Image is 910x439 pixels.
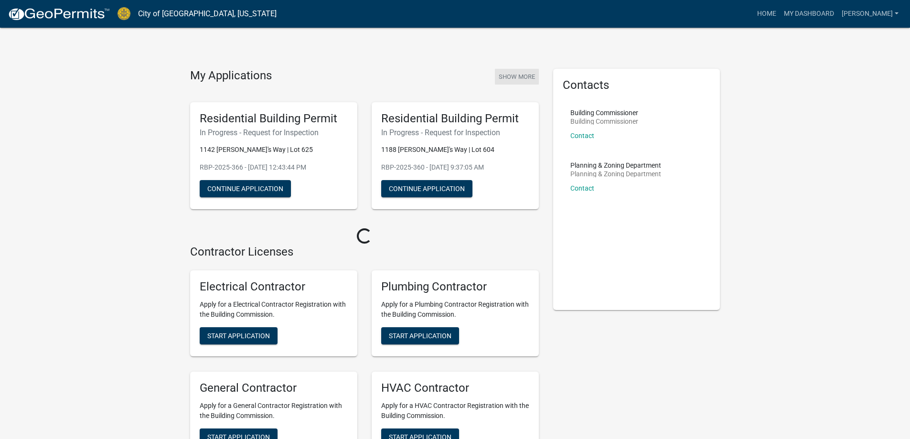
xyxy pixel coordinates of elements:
button: Show More [495,69,539,85]
a: [PERSON_NAME] [838,5,902,23]
p: Building Commissioner [570,118,638,125]
h6: In Progress - Request for Inspection [381,128,529,137]
button: Continue Application [381,180,472,197]
a: Contact [570,184,594,192]
p: 1188 [PERSON_NAME]'s Way | Lot 604 [381,145,529,155]
button: Start Application [381,327,459,344]
p: 1142 [PERSON_NAME]'s Way | Lot 625 [200,145,348,155]
span: Start Application [389,332,451,340]
p: RBP-2025-360 - [DATE] 9:37:05 AM [381,162,529,172]
h5: HVAC Contractor [381,381,529,395]
span: Start Application [207,332,270,340]
p: RBP-2025-366 - [DATE] 12:43:44 PM [200,162,348,172]
a: Home [753,5,780,23]
p: Planning & Zoning Department [570,162,661,169]
p: Apply for a Plumbing Contractor Registration with the Building Commission. [381,300,529,320]
h5: Residential Building Permit [200,112,348,126]
h6: In Progress - Request for Inspection [200,128,348,137]
a: Contact [570,132,594,139]
h4: Contractor Licenses [190,245,539,259]
a: My Dashboard [780,5,838,23]
p: Apply for a General Contractor Registration with the Building Commission. [200,401,348,421]
p: Building Commissioner [570,109,638,116]
h4: My Applications [190,69,272,83]
p: Apply for a Electrical Contractor Registration with the Building Commission. [200,300,348,320]
h5: Plumbing Contractor [381,280,529,294]
h5: Electrical Contractor [200,280,348,294]
button: Start Application [200,327,278,344]
h5: General Contractor [200,381,348,395]
h5: Contacts [563,78,711,92]
p: Apply for a HVAC Contractor Registration with the Building Commission. [381,401,529,421]
p: Planning & Zoning Department [570,171,661,177]
a: City of [GEOGRAPHIC_DATA], [US_STATE] [138,6,277,22]
button: Continue Application [200,180,291,197]
img: City of Jeffersonville, Indiana [118,7,130,20]
h5: Residential Building Permit [381,112,529,126]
